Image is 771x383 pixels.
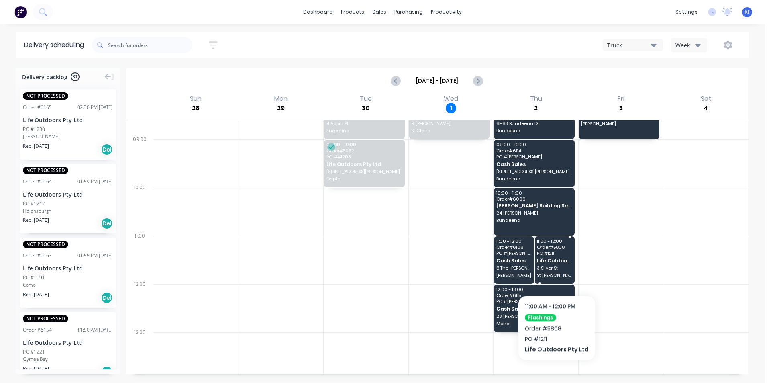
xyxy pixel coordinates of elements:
div: Sat [698,95,714,103]
div: Life Outdoors Pty Ltd [23,338,113,347]
div: 4 [701,103,711,113]
span: Cash Sales [496,258,531,263]
div: Tue [357,95,374,103]
span: 11:00 - 12:00 [496,239,531,244]
div: Fri [615,95,627,103]
span: PO # 1211 [537,251,572,256]
span: [STREET_ADDRESS][PERSON_NAME] [496,169,571,174]
div: Order # 6164 [23,178,52,185]
div: 02:36 PM [DATE] [77,104,113,111]
span: 8 The [PERSON_NAME] [496,266,531,270]
img: Factory [14,6,27,18]
span: NOT PROCESSED [23,315,68,322]
div: Truck [607,41,651,49]
div: settings [671,6,702,18]
span: Order # 6114 [496,148,571,153]
div: Del [101,143,113,156]
div: purchasing [390,6,427,18]
button: Week [671,38,707,52]
div: Sun [188,95,204,103]
span: Order # 6006 [496,197,571,201]
span: NOT PROCESSED [23,92,68,100]
div: 01:55 PM [DATE] [77,252,113,259]
div: Wed [441,95,461,103]
div: Thu [528,95,545,103]
span: Req. [DATE] [23,143,49,150]
span: KF [744,8,750,16]
span: NOT PROCESSED [23,167,68,174]
div: PO #1091 [23,274,45,281]
button: Truck [603,39,663,51]
div: Del [101,366,113,378]
span: Dapto [326,176,402,181]
div: 12:00 [126,279,153,328]
div: 28 [191,103,201,113]
a: dashboard [299,6,337,18]
div: Delivery scheduling [16,32,92,58]
div: Gymea Bay [23,356,113,363]
span: Delivery backlog [22,73,67,81]
div: Como [23,281,113,289]
span: Order # 6115 [496,293,571,298]
div: PO #1221 [23,348,45,356]
div: 10:00 [126,183,153,231]
span: PO # [PERSON_NAME] [496,251,531,256]
div: 09:00 [126,135,153,183]
span: 9 [PERSON_NAME] [411,121,486,126]
div: Del [101,217,113,229]
div: Life Outdoors Pty Ltd [23,190,113,199]
span: Engadine [326,128,402,133]
span: PO # [PERSON_NAME] [496,154,571,159]
span: 4 Appin Pl [326,121,402,126]
div: 29 [276,103,286,113]
div: 1 [446,103,456,113]
div: Order # 6165 [23,104,52,111]
div: Life Outdoors Pty Ltd [23,116,113,124]
span: 11:00 - 12:00 [537,239,572,244]
div: sales [368,6,390,18]
div: Helensburgh [23,207,113,215]
div: products [337,6,368,18]
span: [STREET_ADDRESS][PERSON_NAME] [326,169,402,174]
span: Req. [DATE] [23,365,49,372]
span: Bundeena [496,176,571,181]
span: Bundeena [496,128,571,133]
div: 11:50 AM [DATE] [77,326,113,334]
div: PO #1212 [23,200,45,207]
span: PO # [PERSON_NAME] [496,299,571,304]
span: Cash Sales [496,162,571,167]
span: 24 [PERSON_NAME] [496,211,571,215]
div: Life Outdoors Pty Ltd [23,264,113,272]
span: St [PERSON_NAME] [537,273,572,278]
div: Week [675,41,699,49]
span: 31 [71,72,80,81]
span: Bundeena [496,218,571,223]
div: productivity [427,6,466,18]
span: 23 [PERSON_NAME] [496,314,571,319]
span: 10:00 - 11:00 [496,190,571,195]
div: [PERSON_NAME] [23,133,113,140]
div: 13:00 [126,328,153,376]
span: Order # 6106 [496,245,531,250]
div: 01:59 PM [DATE] [77,178,113,185]
input: Search for orders [108,37,192,53]
div: Mon [272,95,290,103]
span: Menai [496,321,571,326]
span: 12:00 - 13:00 [496,287,571,292]
div: PO #1230 [23,126,45,133]
span: [PERSON_NAME] [581,121,656,126]
span: Life Outdoors Pty Ltd [326,162,402,167]
span: Order # 5808 [537,245,572,250]
span: Life Outdoors Pty Ltd [537,258,572,263]
span: Cash Sales [496,306,571,311]
span: 09:00 - 10:00 [326,142,402,147]
span: NOT PROCESSED [23,241,68,248]
span: St Claire [411,128,486,133]
div: Order # 6154 [23,326,52,334]
div: Del [101,292,113,304]
span: 81-83 Bundeena Dr [496,121,571,126]
div: 2 [531,103,541,113]
span: PO # #1203 [326,154,402,159]
div: 11:00 [126,231,153,279]
div: 30 [361,103,371,113]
